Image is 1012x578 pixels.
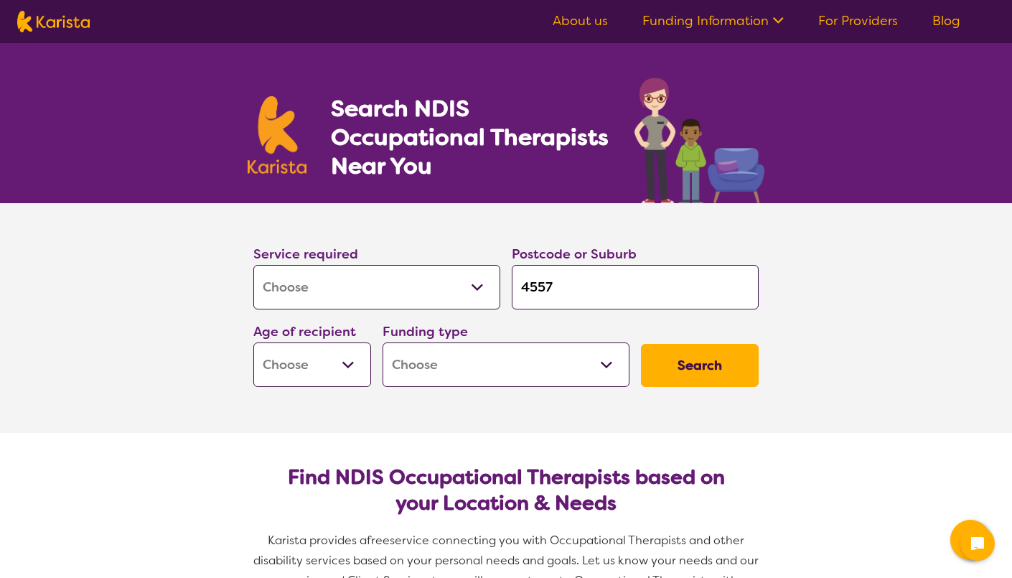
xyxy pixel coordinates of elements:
[17,11,90,32] img: Karista logo
[932,12,960,29] a: Blog
[512,246,637,263] label: Postcode or Suburb
[248,96,306,174] img: Karista logo
[253,323,356,340] label: Age of recipient
[268,533,367,548] span: Karista provides a
[383,323,468,340] label: Funding type
[642,12,784,29] a: Funding Information
[512,265,759,309] input: Type
[818,12,898,29] a: For Providers
[265,465,747,516] h2: Find NDIS Occupational Therapists based on your Location & Needs
[367,533,390,548] span: free
[553,12,608,29] a: About us
[331,94,610,180] h1: Search NDIS Occupational Therapists Near You
[634,78,764,203] img: occupational-therapy
[950,520,990,560] button: Channel Menu
[253,246,358,263] label: Service required
[641,344,759,387] button: Search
